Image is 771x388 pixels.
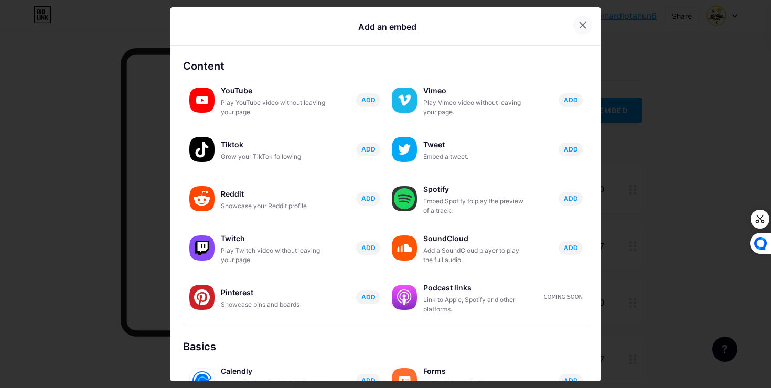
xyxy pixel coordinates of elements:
[559,192,583,206] button: ADD
[392,137,417,162] img: twitter
[559,241,583,255] button: ADD
[564,145,578,154] span: ADD
[221,83,326,98] div: YouTube
[559,143,583,156] button: ADD
[361,194,376,203] span: ADD
[423,281,528,295] div: Podcast links
[361,293,376,301] span: ADD
[221,364,326,379] div: Calendly
[392,186,417,211] img: spotify
[392,88,417,113] img: vimeo
[189,235,215,261] img: twitch
[423,197,528,215] div: Embed Spotify to play the preview of a track.
[423,182,528,197] div: Spotify
[423,152,528,161] div: Embed a tweet.
[189,186,215,211] img: reddit
[361,376,376,385] span: ADD
[189,137,215,162] img: tiktok
[221,187,326,201] div: Reddit
[559,93,583,107] button: ADD
[544,293,583,301] div: Coming soon
[358,20,416,33] div: Add an embed
[221,285,326,300] div: Pinterest
[423,83,528,98] div: Vimeo
[423,295,528,314] div: Link to Apple, Spotify and other platforms.
[356,374,380,387] button: ADD
[356,93,380,107] button: ADD
[361,95,376,104] span: ADD
[221,231,326,246] div: Twitch
[189,88,215,113] img: youtube
[423,137,528,152] div: Tweet
[392,285,417,310] img: podcastlinks
[356,143,380,156] button: ADD
[183,58,588,74] div: Content
[221,246,326,265] div: Play Twitch video without leaving your page.
[356,290,380,304] button: ADD
[423,231,528,246] div: SoundCloud
[221,152,326,161] div: Grow your TikTok following
[356,241,380,255] button: ADD
[564,376,578,385] span: ADD
[392,235,417,261] img: soundcloud
[221,201,326,211] div: Showcase your Reddit profile
[221,300,326,309] div: Showcase pins and boards
[423,364,528,379] div: Forms
[221,98,326,117] div: Play YouTube video without leaving your page.
[423,98,528,117] div: Play Vimeo video without leaving your page.
[564,243,578,252] span: ADD
[559,374,583,387] button: ADD
[183,339,588,354] div: Basics
[356,192,380,206] button: ADD
[189,285,215,310] img: pinterest
[361,145,376,154] span: ADD
[361,243,376,252] span: ADD
[423,246,528,265] div: Add a SoundCloud player to play the full audio.
[221,137,326,152] div: Tiktok
[564,95,578,104] span: ADD
[564,194,578,203] span: ADD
